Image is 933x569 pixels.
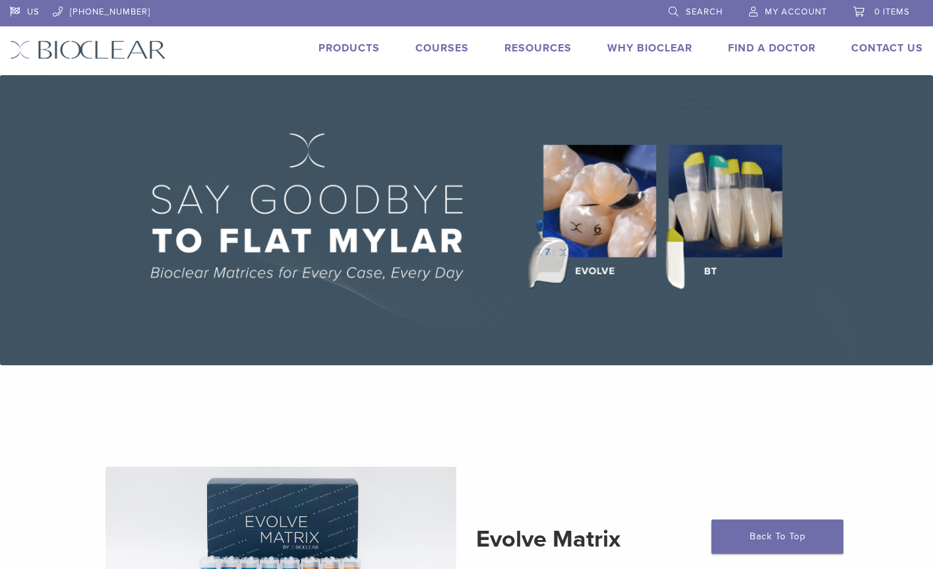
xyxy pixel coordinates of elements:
[728,42,816,55] a: Find A Doctor
[711,520,843,554] a: Back To Top
[10,40,166,59] img: Bioclear
[686,7,723,17] span: Search
[504,42,572,55] a: Resources
[765,7,827,17] span: My Account
[318,42,380,55] a: Products
[851,42,923,55] a: Contact Us
[476,524,827,555] h2: Evolve Matrix
[415,42,469,55] a: Courses
[607,42,692,55] a: Why Bioclear
[874,7,910,17] span: 0 items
